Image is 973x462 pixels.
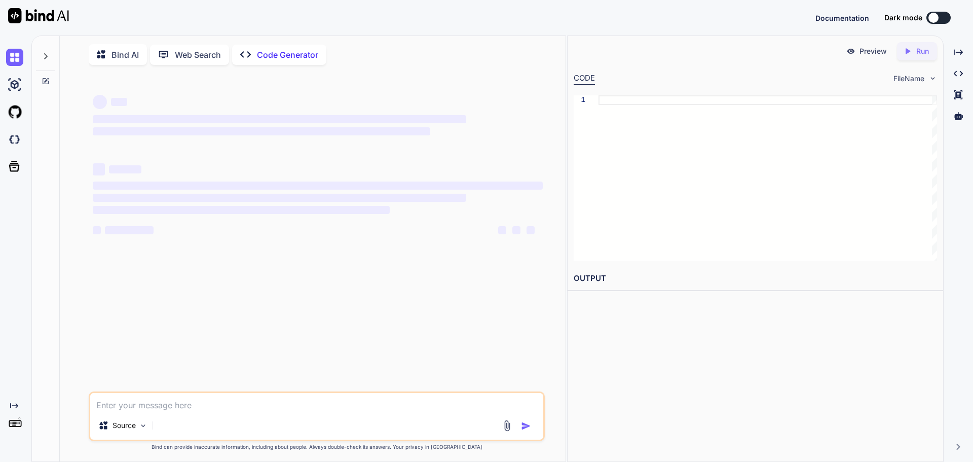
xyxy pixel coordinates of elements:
p: Bind can provide inaccurate information, including about people. Always double-check its answers.... [89,443,545,451]
img: icon [521,421,531,431]
span: ‌ [512,226,520,234]
img: chat [6,49,23,66]
span: ‌ [105,226,154,234]
span: ‌ [93,194,466,202]
span: ‌ [93,182,543,190]
img: Bind AI [8,8,69,23]
span: ‌ [498,226,506,234]
span: Documentation [815,14,869,22]
p: Web Search [175,49,221,61]
img: ai-studio [6,76,23,93]
span: ‌ [93,127,430,135]
img: Pick Models [139,421,147,430]
span: ‌ [93,115,466,123]
span: ‌ [109,165,141,173]
p: Code Generator [257,49,318,61]
span: ‌ [93,163,105,175]
div: CODE [574,73,595,85]
p: Bind AI [111,49,139,61]
span: ‌ [93,95,107,109]
img: chevron down [928,74,937,83]
span: ‌ [111,98,127,106]
p: Preview [859,46,887,56]
span: ‌ [527,226,535,234]
p: Run [916,46,929,56]
h2: OUTPUT [568,267,943,291]
p: Source [113,420,136,431]
img: githubLight [6,103,23,121]
span: ‌ [93,206,390,214]
span: ‌ [93,226,101,234]
div: 1 [574,95,585,105]
span: Dark mode [884,13,922,23]
button: Documentation [815,13,869,23]
img: attachment [501,420,513,432]
img: preview [846,47,855,56]
img: darkCloudIdeIcon [6,131,23,148]
span: FileName [893,74,924,84]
